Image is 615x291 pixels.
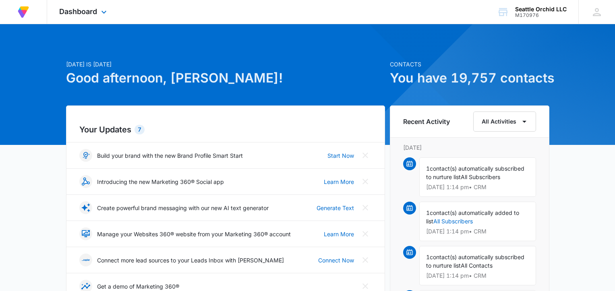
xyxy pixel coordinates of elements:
img: Volusion [16,5,31,19]
div: account id [515,12,567,18]
span: Dashboard [59,7,97,16]
p: [DATE] 1:14 pm • CRM [426,229,529,234]
p: Build your brand with the new Brand Profile Smart Start [97,151,243,160]
p: [DATE] 1:14 pm • CRM [426,273,529,279]
button: Close [359,227,372,240]
p: [DATE] [403,143,536,152]
a: Generate Text [317,204,354,212]
p: [DATE] 1:14 pm • CRM [426,184,529,190]
span: 1 [426,254,430,260]
h2: Your Updates [79,124,372,136]
a: All Subscribers [433,218,473,225]
span: contact(s) automatically subscribed to nurture list [426,165,524,180]
span: contact(s) automatically added to list [426,209,519,225]
h1: Good afternoon, [PERSON_NAME]! [66,68,385,88]
p: Connect more lead sources to your Leads Inbox with [PERSON_NAME] [97,256,284,264]
h6: Recent Activity [403,117,450,126]
p: Manage your Websites 360® website from your Marketing 360® account [97,230,291,238]
div: account name [515,6,567,12]
button: Close [359,149,372,162]
span: All Subscribers [461,173,500,180]
button: Close [359,254,372,266]
div: 7 [135,125,145,134]
p: Introducing the new Marketing 360® Social app [97,177,224,186]
button: Close [359,175,372,188]
button: Close [359,201,372,214]
span: 1 [426,209,430,216]
button: All Activities [473,111,536,132]
a: Learn More [324,177,354,186]
span: All Contacts [461,262,493,269]
p: Get a demo of Marketing 360® [97,282,179,291]
span: 1 [426,165,430,172]
p: Contacts [390,60,549,68]
p: [DATE] is [DATE] [66,60,385,68]
h1: You have 19,757 contacts [390,68,549,88]
a: Learn More [324,230,354,238]
p: Create powerful brand messaging with our new AI text generator [97,204,269,212]
span: contact(s) automatically subscribed to nurture list [426,254,524,269]
a: Connect Now [318,256,354,264]
a: Start Now [327,151,354,160]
